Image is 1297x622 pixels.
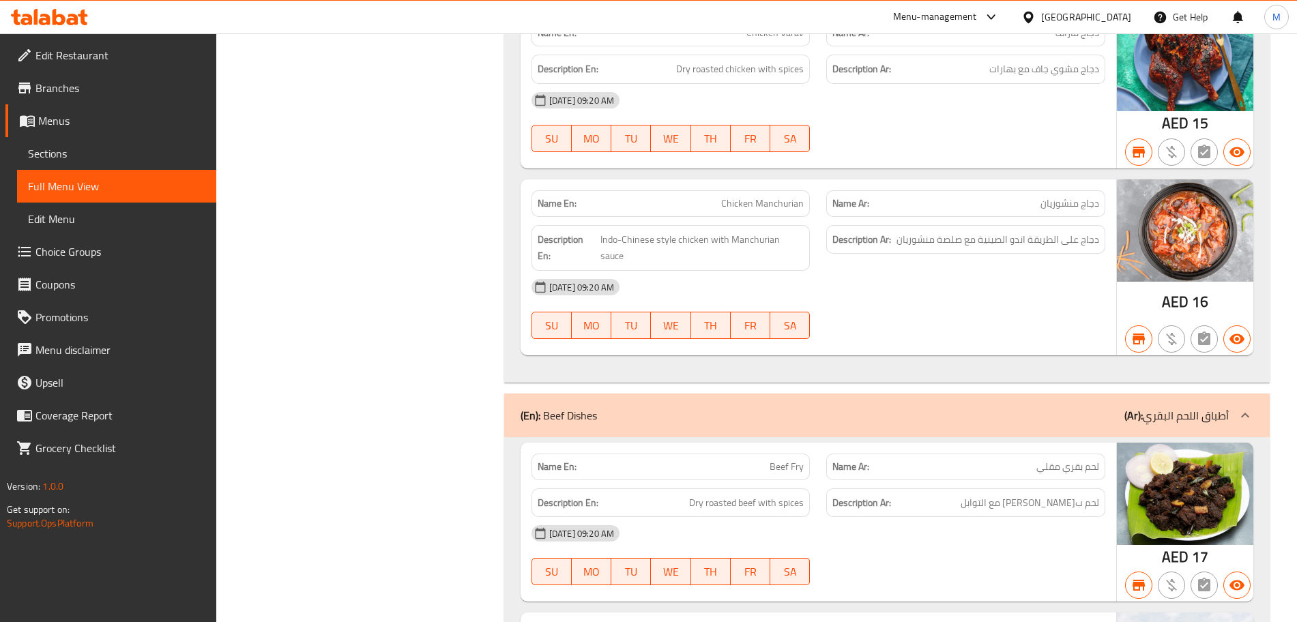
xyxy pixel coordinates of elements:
[544,281,620,294] span: [DATE] 09:20 AM
[521,405,540,426] b: (En):
[731,558,770,585] button: FR
[897,231,1099,248] span: دجاج على الطريقة اندو الصينية مع صلصة منشوريان
[35,407,205,424] span: Coverage Report
[538,196,577,211] strong: Name En:
[35,80,205,96] span: Branches
[28,145,205,162] span: Sections
[1117,443,1253,545] img: Beef_Fry638902758679608585.jpg
[1125,138,1152,166] button: Branch specific item
[1191,572,1218,599] button: Not has choices
[544,527,620,540] span: [DATE] 09:20 AM
[1191,325,1218,353] button: Not has choices
[7,501,70,518] span: Get support on:
[35,374,205,391] span: Upsell
[617,562,645,582] span: TU
[832,61,891,78] strong: Description Ar:
[5,399,216,432] a: Coverage Report
[697,316,725,336] span: TH
[746,26,804,40] span: Chicken Varav
[770,460,804,474] span: Beef Fry
[572,558,611,585] button: MO
[1117,9,1253,111] img: Chicken_Varav638902758426888238.jpg
[1036,460,1099,474] span: لحم بقري مقلي
[7,477,40,495] span: Version:
[1223,138,1251,166] button: Available
[35,47,205,63] span: Edit Restaurant
[1192,110,1208,136] span: 15
[35,309,205,325] span: Promotions
[38,113,205,129] span: Menus
[1162,288,1189,315] span: AED
[5,366,216,399] a: Upsell
[572,312,611,339] button: MO
[651,312,690,339] button: WE
[1124,405,1143,426] b: (Ar):
[17,137,216,170] a: Sections
[691,312,731,339] button: TH
[572,125,611,152] button: MO
[832,460,869,474] strong: Name Ar:
[651,125,690,152] button: WE
[697,129,725,149] span: TH
[691,125,731,152] button: TH
[776,129,804,149] span: SA
[5,301,216,334] a: Promotions
[1040,196,1099,211] span: دجاج منشوريان
[961,494,1099,512] span: لحم بقري مشوي جاف مع التوابل
[656,562,685,582] span: WE
[504,394,1270,437] div: (En): Beef Dishes(Ar):أطباق اللحم البقري
[770,558,810,585] button: SA
[577,129,606,149] span: MO
[5,104,216,137] a: Menus
[5,39,216,72] a: Edit Restaurant
[544,94,620,107] span: [DATE] 09:20 AM
[17,203,216,235] a: Edit Menu
[1158,572,1185,599] button: Purchased item
[736,316,765,336] span: FR
[1223,325,1251,353] button: Available
[656,129,685,149] span: WE
[617,316,645,336] span: TU
[651,558,690,585] button: WE
[832,26,869,40] strong: Name Ar:
[1272,10,1281,25] span: M
[611,558,651,585] button: TU
[1191,138,1218,166] button: Not has choices
[736,129,765,149] span: FR
[5,334,216,366] a: Menu disclaimer
[5,268,216,301] a: Coupons
[5,72,216,104] a: Branches
[1041,10,1131,25] div: [GEOGRAPHIC_DATA]
[28,178,205,194] span: Full Menu View
[7,514,93,532] a: Support.OpsPlatform
[600,231,804,265] span: Indo-Chinese style chicken with Manchurian sauce
[611,125,651,152] button: TU
[1125,325,1152,353] button: Branch specific item
[538,231,598,265] strong: Description En:
[35,276,205,293] span: Coupons
[35,243,205,260] span: Choice Groups
[731,125,770,152] button: FR
[5,235,216,268] a: Choice Groups
[538,562,566,582] span: SU
[28,211,205,227] span: Edit Menu
[731,312,770,339] button: FR
[538,494,598,512] strong: Description En:
[538,61,598,78] strong: Description En:
[1158,138,1185,166] button: Purchased item
[770,312,810,339] button: SA
[1162,544,1189,570] span: AED
[1223,572,1251,599] button: Available
[1117,179,1253,282] img: Chicken_Manchurian638902758413210595.jpg
[521,407,597,424] p: Beef Dishes
[17,170,216,203] a: Full Menu View
[611,312,651,339] button: TU
[577,562,606,582] span: MO
[832,196,869,211] strong: Name Ar:
[1055,26,1099,40] span: دجاج فاراف
[832,494,891,512] strong: Description Ar:
[538,316,566,336] span: SU
[42,477,63,495] span: 1.0.0
[1124,407,1229,424] p: أطباق اللحم البقري
[770,125,810,152] button: SA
